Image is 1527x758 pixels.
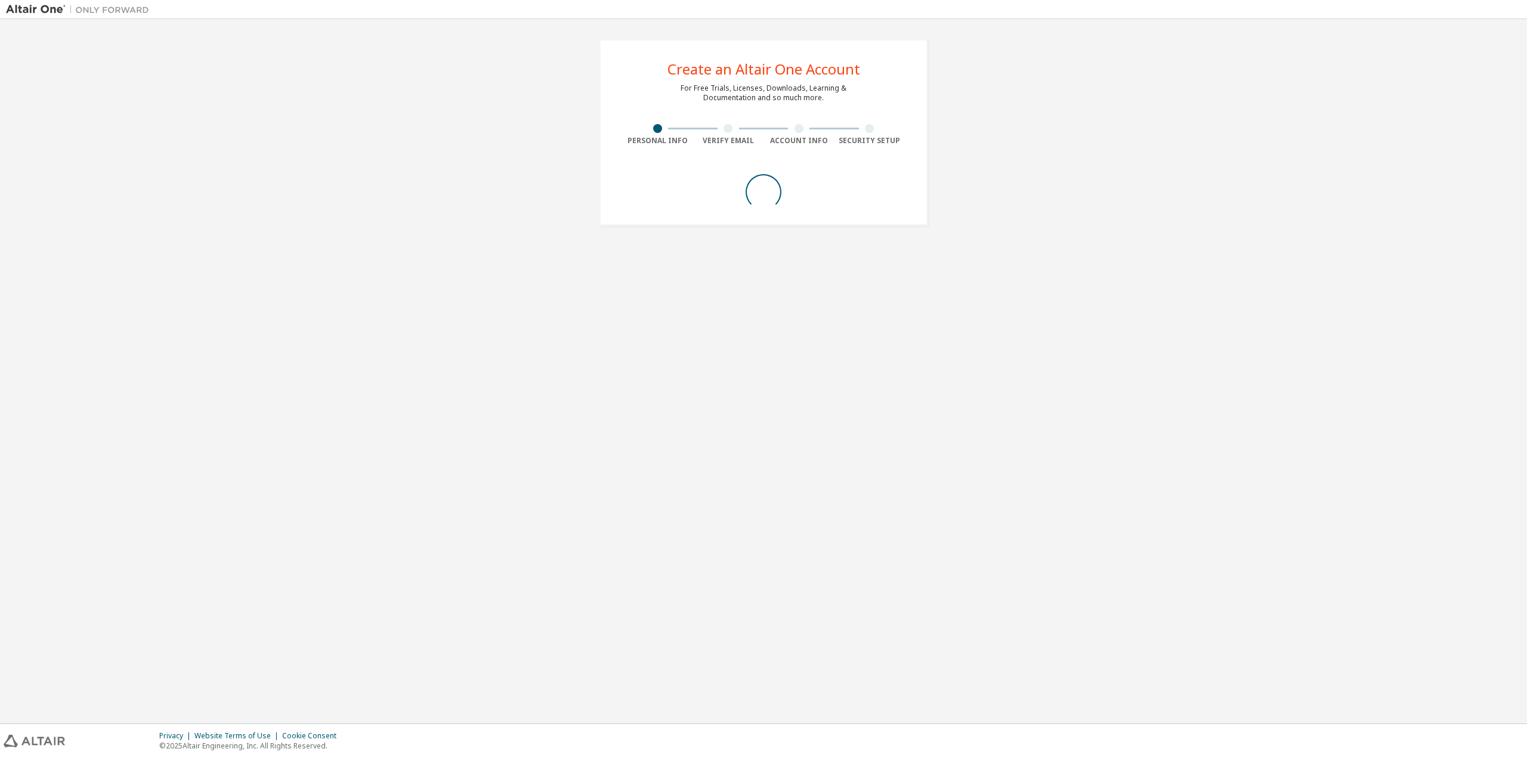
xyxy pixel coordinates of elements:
[4,735,65,747] img: altair_logo.svg
[667,62,860,76] div: Create an Altair One Account
[681,83,846,103] div: For Free Trials, Licenses, Downloads, Learning & Documentation and so much more.
[282,731,344,741] div: Cookie Consent
[159,731,194,741] div: Privacy
[622,136,693,146] div: Personal Info
[693,136,764,146] div: Verify Email
[6,4,155,16] img: Altair One
[834,136,905,146] div: Security Setup
[763,136,834,146] div: Account Info
[159,741,344,751] p: © 2025 Altair Engineering, Inc. All Rights Reserved.
[194,731,282,741] div: Website Terms of Use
